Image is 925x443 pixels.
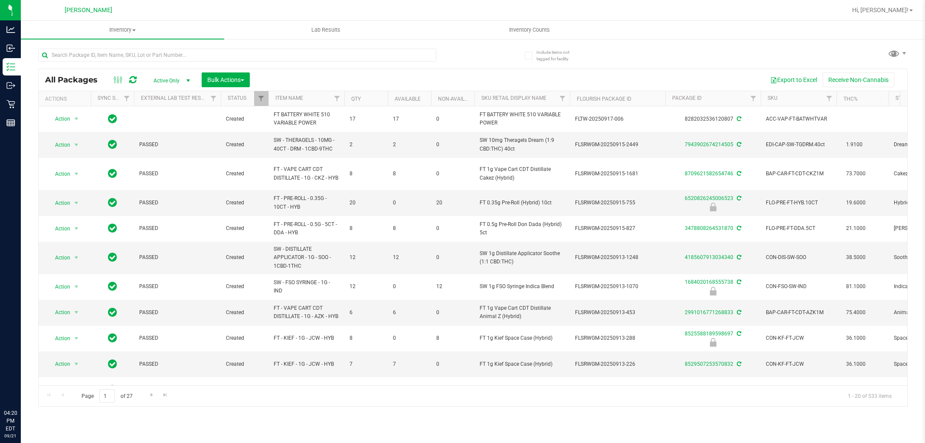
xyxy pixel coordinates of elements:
[436,141,469,149] span: 0
[350,224,382,233] span: 8
[226,115,263,123] span: Created
[575,170,660,178] span: FLSRWGM-20250915-1681
[480,199,565,207] span: FT 0.35g Pre-Roll (Hybrid) 10ct
[766,282,831,291] span: CON-FSO-SW-IND
[108,113,117,125] span: In Sync
[351,96,361,102] a: Qty
[480,304,565,321] span: FT 1g Vape Cart CDT Distillate Animal Z (Hybrid)
[274,136,339,153] span: SW - THERAGELS - 10MG - 40CT - DRM - 1CBD-9THC
[71,168,82,180] span: select
[228,95,246,101] a: Status
[71,306,82,318] span: select
[274,360,339,368] span: FT - KIEF - 1G - JCW - HYB
[685,225,733,231] a: 3478808264531870
[842,358,870,371] span: 36.1000
[664,203,762,211] div: Newly Received
[108,222,117,234] span: In Sync
[480,165,565,182] span: FT 1g Vape Cart CDT Distillate Cakez (Hybrid)
[139,334,216,342] span: PASSED
[436,224,469,233] span: 0
[685,279,733,285] a: 1684020168555738
[765,72,823,87] button: Export to Excel
[685,309,733,315] a: 2991016771268833
[47,197,71,209] span: Action
[47,168,71,180] span: Action
[766,334,831,342] span: CON-KF-FT-JCW
[4,433,17,439] p: 09/21
[7,100,15,108] inline-svg: Retail
[274,245,339,270] span: SW - DISTILLATE APPLICATOR - 1G - SOO - 1CBD-1THC
[685,141,733,148] a: 7943902674214505
[71,113,82,125] span: select
[822,91,837,106] a: Filter
[47,332,71,345] span: Action
[685,171,733,177] a: 8709621582654746
[98,95,131,101] a: Sync Status
[45,75,106,85] span: All Packages
[350,170,382,178] span: 8
[108,384,117,396] span: In Sync
[274,279,339,295] span: SW - FSO SYRINGE - 1G - IND
[274,194,339,211] span: FT - PRE-ROLL - 0.35G - 10CT - HYB
[47,358,71,370] span: Action
[436,170,469,178] span: 0
[766,253,831,262] span: CON-DIS-SW-SOO
[556,91,570,106] a: Filter
[7,118,15,127] inline-svg: Reports
[735,254,741,260] span: Sync from Compliance System
[436,334,469,342] span: 8
[766,141,831,149] span: EDI-CAP-SW-TGDRM.40ct
[480,249,565,266] span: SW 1g Distillate Applicator Soothe (1:1 CBD:THC)
[735,195,741,201] span: Sync from Compliance System
[497,26,562,34] span: Inventory Counts
[480,360,565,368] span: FT 1g Kief Space Case (Hybrid)
[436,308,469,317] span: 0
[841,389,899,402] span: 1 - 20 of 533 items
[139,253,216,262] span: PASSED
[226,224,263,233] span: Created
[108,138,117,151] span: In Sync
[350,253,382,262] span: 12
[139,199,216,207] span: PASSED
[735,171,741,177] span: Sync from Compliance System
[71,281,82,293] span: select
[896,95,913,101] a: Strain
[274,220,339,237] span: FT - PRE-ROLL - 0.5G - 5CT - DDA - HYB
[685,254,733,260] a: 4185607913034340
[108,197,117,209] span: In Sync
[4,409,17,433] p: 04:20 PM EDT
[842,251,870,264] span: 38.5000
[768,95,778,101] a: SKU
[45,96,87,102] div: Actions
[71,332,82,345] span: select
[393,253,426,262] span: 12
[766,170,831,178] span: BAP-CAR-FT-CDT-CKZ1M
[842,384,870,396] span: 40.5000
[436,115,469,123] span: 0
[7,25,15,34] inline-svg: Analytics
[274,334,339,342] span: FT - KIEF - 1G - JCW - HYB
[207,76,244,83] span: Bulk Actions
[735,116,741,122] span: Sync from Compliance System
[275,95,303,101] a: Item Name
[108,167,117,180] span: In Sync
[436,199,469,207] span: 20
[842,222,870,235] span: 21.1000
[746,91,761,106] a: Filter
[735,361,741,367] span: Sync from Compliance System
[735,309,741,315] span: Sync from Compliance System
[664,338,762,347] div: Newly Received
[139,170,216,178] span: PASSED
[664,115,762,123] div: 8282032536120807
[766,308,831,317] span: BAP-CAR-FT-CDT-AZK1M
[735,331,741,337] span: Sync from Compliance System
[350,199,382,207] span: 20
[842,167,870,180] span: 73.7000
[108,280,117,292] span: In Sync
[274,111,339,127] span: FT BATTERY WHITE 510 VARIABLE POWER
[141,95,209,101] a: External Lab Test Result
[852,7,909,13] span: Hi, [PERSON_NAME]!
[766,115,831,123] span: ACC-VAP-FT-BATWHTVAR
[71,139,82,151] span: select
[393,115,426,123] span: 17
